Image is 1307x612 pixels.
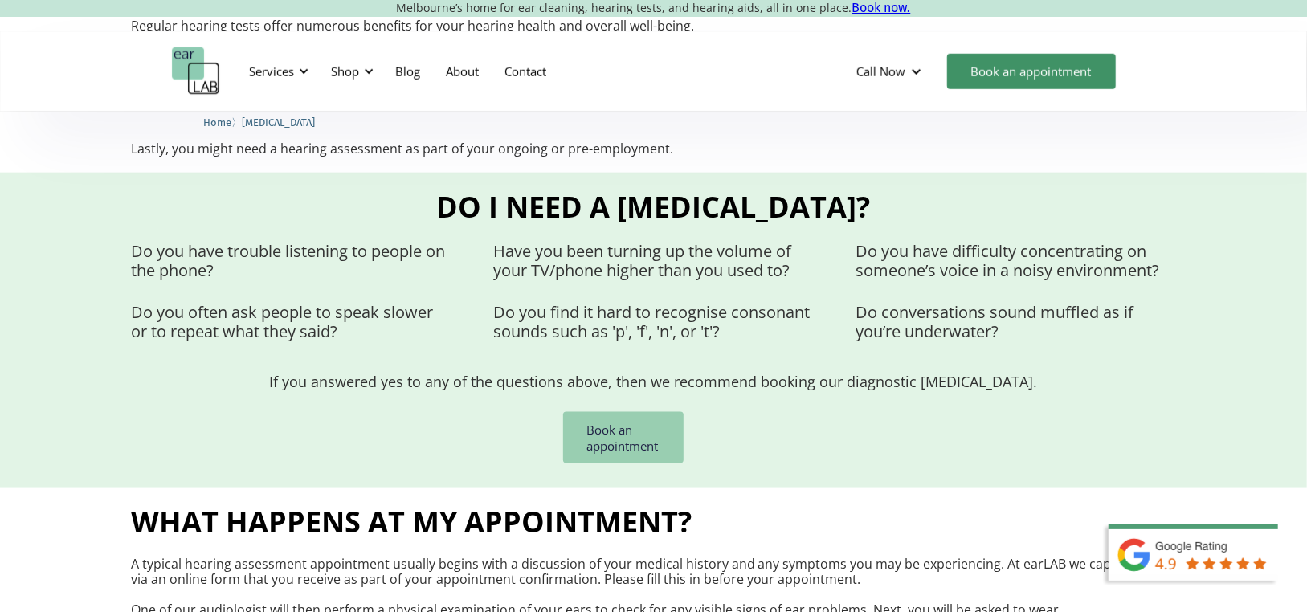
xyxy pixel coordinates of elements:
[240,47,314,96] div: Services
[172,47,220,96] a: home
[857,63,906,80] div: Call Now
[204,114,243,131] li: 〉
[563,412,684,463] a: Book an appointment
[322,47,379,96] div: Shop
[243,116,316,129] span: [MEDICAL_DATA]
[131,303,451,341] p: Do you often ask people to speak slower or to repeat what they said?
[493,303,814,341] p: Do you find it hard to recognise consonant sounds such as 'p', 'f', 'n', or 't'?
[250,63,295,80] div: Services
[437,189,871,226] h2: Do I need a [MEDICAL_DATA]?
[947,54,1116,89] a: Book an appointment
[493,242,814,280] p: Have you been turning up the volume of your TV/phone higher than you used to?
[131,18,1177,157] p: Regular hearing tests offer numerous benefits for your hearing health and overall well-being. Fir...
[492,48,560,95] a: Contact
[243,114,316,129] a: [MEDICAL_DATA]
[856,242,1176,280] p: Do you have difficulty concentrating on someone’s voice in a noisy environment?
[856,303,1176,341] p: Do conversations sound muffled as if you’re underwater?
[332,63,360,80] div: Shop
[383,48,434,95] a: Blog
[131,504,692,541] h2: What happens at my appointment?
[204,116,232,129] span: Home
[204,114,232,129] a: Home
[434,48,492,95] a: About
[131,242,451,280] p: Do you have trouble listening to people on the phone?
[844,47,939,96] div: Call Now
[131,373,1177,391] p: If you answered yes to any of the questions above, then we recommend booking our diagnostic [MEDI...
